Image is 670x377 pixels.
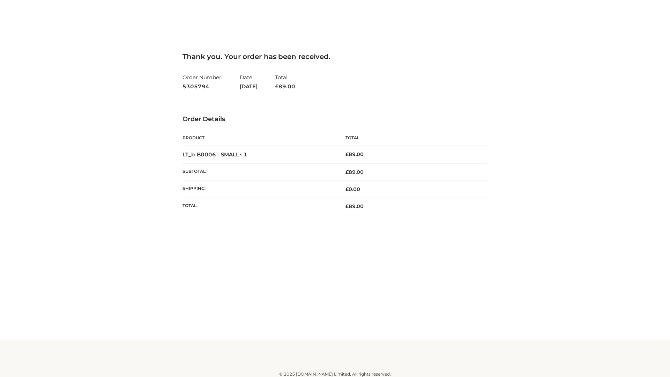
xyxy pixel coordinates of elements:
[183,181,335,198] th: Shipping:
[183,163,335,180] th: Subtotal:
[183,52,487,61] h3: Thank you. Your order has been received.
[345,203,364,209] span: 89.00
[183,116,487,123] h3: Order Details
[183,71,222,93] li: Order Number:
[183,130,335,146] th: Product
[240,82,258,91] strong: [DATE]
[275,71,295,93] li: Total:
[345,186,360,192] bdi: 0.00
[345,151,349,157] span: £
[345,203,349,209] span: £
[183,151,247,158] strong: LT_b-B0006 - SMALL
[345,186,349,192] span: £
[275,83,278,90] span: £
[335,130,487,146] th: Total
[239,151,247,158] strong: × 1
[345,169,364,175] span: 89.00
[183,82,222,91] strong: 5305794
[183,198,335,215] th: Total:
[345,169,349,175] span: £
[345,151,364,157] bdi: 89.00
[240,71,258,93] li: Date:
[275,83,295,90] span: 89.00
